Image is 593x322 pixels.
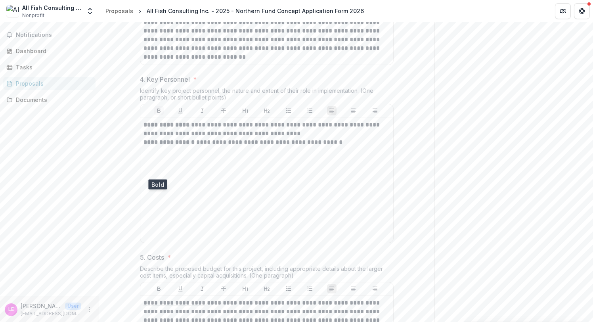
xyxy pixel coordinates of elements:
[327,106,337,115] button: Align Left
[3,93,96,106] a: Documents
[262,284,272,293] button: Heading 2
[370,106,380,115] button: Align Right
[6,5,19,17] img: All Fish Consulting Inc.
[348,106,358,115] button: Align Center
[140,253,164,262] p: 5. Costs
[284,106,293,115] button: Bullet List
[574,3,590,19] button: Get Help
[241,106,250,115] button: Heading 1
[3,44,96,57] a: Dashboard
[140,87,394,104] div: Identify key project personnel, the nature and extent of their role in implementation. (One parag...
[3,77,96,90] a: Proposals
[197,284,207,293] button: Italicize
[16,32,92,38] span: Notifications
[176,106,185,115] button: Underline
[147,7,364,15] div: All Fish Consulting Inc. - 2025 - Northern Fund Concept Application Form 2026
[241,284,250,293] button: Heading 1
[154,106,164,115] button: Bold
[21,302,62,310] p: [PERSON_NAME]
[84,305,94,314] button: More
[154,284,164,293] button: Bold
[65,303,81,310] p: User
[262,106,272,115] button: Heading 2
[555,3,571,19] button: Partners
[22,4,81,12] div: All Fish Consulting Inc.
[3,61,96,74] a: Tasks
[305,284,315,293] button: Ordered List
[327,284,337,293] button: Align Left
[348,284,358,293] button: Align Center
[22,12,44,19] span: Nonprofit
[370,284,380,293] button: Align Right
[102,5,136,17] a: Proposals
[84,3,96,19] button: Open entity switcher
[284,284,293,293] button: Bullet List
[105,7,133,15] div: Proposals
[16,63,89,71] div: Tasks
[176,284,185,293] button: Underline
[140,75,190,84] p: 4. Key Personnel
[8,307,14,312] div: Laura K. Elmer
[16,47,89,55] div: Dashboard
[197,106,207,115] button: Italicize
[219,106,228,115] button: Strike
[16,96,89,104] div: Documents
[102,5,367,17] nav: breadcrumb
[16,79,89,88] div: Proposals
[140,265,394,282] div: Describe the proposed budget for this project, including appropriate details about the larger cos...
[21,310,81,317] p: [EMAIL_ADDRESS][DOMAIN_NAME]
[305,106,315,115] button: Ordered List
[3,29,96,41] button: Notifications
[219,284,228,293] button: Strike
